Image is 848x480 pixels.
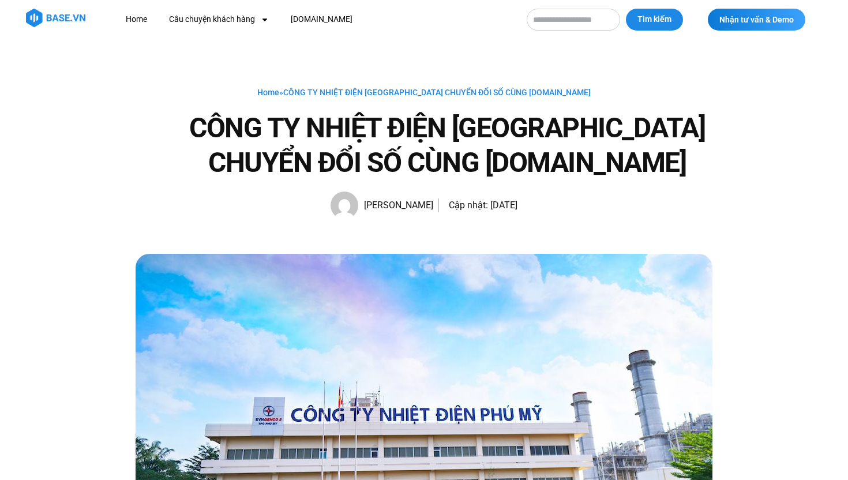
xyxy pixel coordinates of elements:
a: [DOMAIN_NAME] [282,9,361,30]
span: » [257,88,591,97]
time: [DATE] [490,200,517,211]
a: Nhận tư vấn & Demo [708,9,805,31]
button: Tìm kiếm [626,9,683,31]
span: CÔNG TY NHIỆT ĐIỆN [GEOGRAPHIC_DATA] CHUYỂN ĐỔI SỐ CÙNG [DOMAIN_NAME] [283,88,591,97]
a: Home [117,9,156,30]
span: [PERSON_NAME] [358,197,433,213]
a: Câu chuyện khách hàng [160,9,277,30]
a: Picture of Hạnh Hoàng [PERSON_NAME] [331,192,433,219]
a: Home [257,88,279,97]
span: Tìm kiếm [637,14,671,25]
h1: CÔNG TY NHIỆT ĐIỆN [GEOGRAPHIC_DATA] CHUYỂN ĐỔI SỐ CÙNG [DOMAIN_NAME] [147,111,747,180]
img: Picture of Hạnh Hoàng [331,192,358,219]
span: Cập nhật: [449,200,488,211]
nav: Menu [117,9,515,30]
span: Nhận tư vấn & Demo [719,16,794,24]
